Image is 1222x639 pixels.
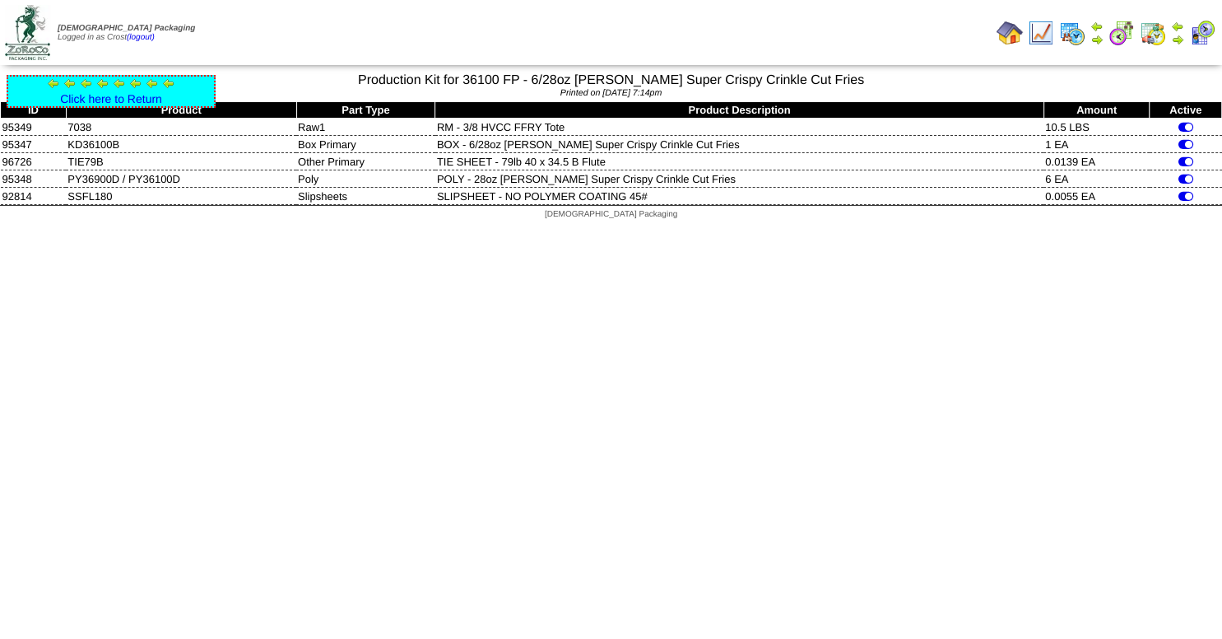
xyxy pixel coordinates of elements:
img: arrowleft.gif [1090,20,1104,33]
td: TIE SHEET - 79lb 40 x 34.5 B Flute [435,153,1043,170]
td: 10.5 LBS [1043,119,1150,136]
th: Active [1150,102,1222,119]
img: arrowleft.gif [47,77,60,90]
td: Poly [296,170,435,188]
th: Product Description [435,102,1043,119]
img: arrowleft.gif [1171,20,1184,33]
img: arrowleft.gif [96,77,109,90]
td: 7038 [66,119,296,136]
td: 0.0055 EA [1043,188,1150,205]
span: Logged in as Crost [58,24,195,42]
img: arrowleft.gif [80,77,93,90]
th: Amount [1043,102,1150,119]
img: zoroco-logo-small.webp [5,5,50,60]
td: KD36100B [66,136,296,153]
span: [DEMOGRAPHIC_DATA] Packaging [58,24,195,33]
td: POLY - 28oz [PERSON_NAME] Super Crispy Crinkle Cut Fries [435,170,1043,188]
img: calendarcustomer.gif [1189,20,1215,46]
a: Click here to Return [60,92,162,105]
img: arrowleft.gif [63,77,77,90]
td: Other Primary [296,153,435,170]
td: PY36900D / PY36100D [66,170,296,188]
td: 0.0139 EA [1043,153,1150,170]
td: 6 EA [1043,170,1150,188]
span: [DEMOGRAPHIC_DATA] Packaging [545,210,677,219]
td: BOX - 6/28oz [PERSON_NAME] Super Crispy Crinkle Cut Fries [435,136,1043,153]
img: home.gif [997,20,1023,46]
img: arrowright.gif [1171,33,1184,46]
td: Raw1 [296,119,435,136]
td: SLIPSHEET - NO POLYMER COATING 45# [435,188,1043,205]
th: Product [66,102,296,119]
td: TIE79B [66,153,296,170]
td: 92814 [1,188,67,205]
img: calendarprod.gif [1059,20,1085,46]
img: calendarinout.gif [1140,20,1166,46]
a: (logout) [127,33,155,42]
img: arrowleft.gif [162,77,175,90]
td: Slipsheets [296,188,435,205]
img: arrowleft.gif [146,77,159,90]
td: Box Primary [296,136,435,153]
td: 95349 [1,119,67,136]
td: 95348 [1,170,67,188]
td: SSFL180 [66,188,296,205]
td: RM - 3/8 HVCC FFRY Tote [435,119,1043,136]
td: 96726 [1,153,67,170]
th: ID [1,102,67,119]
img: calendarblend.gif [1108,20,1135,46]
img: arrowleft.gif [129,77,142,90]
img: arrowright.gif [1090,33,1104,46]
td: 1 EA [1043,136,1150,153]
th: Part Type [296,102,435,119]
td: 95347 [1,136,67,153]
img: line_graph.gif [1028,20,1054,46]
img: arrowleft.gif [113,77,126,90]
